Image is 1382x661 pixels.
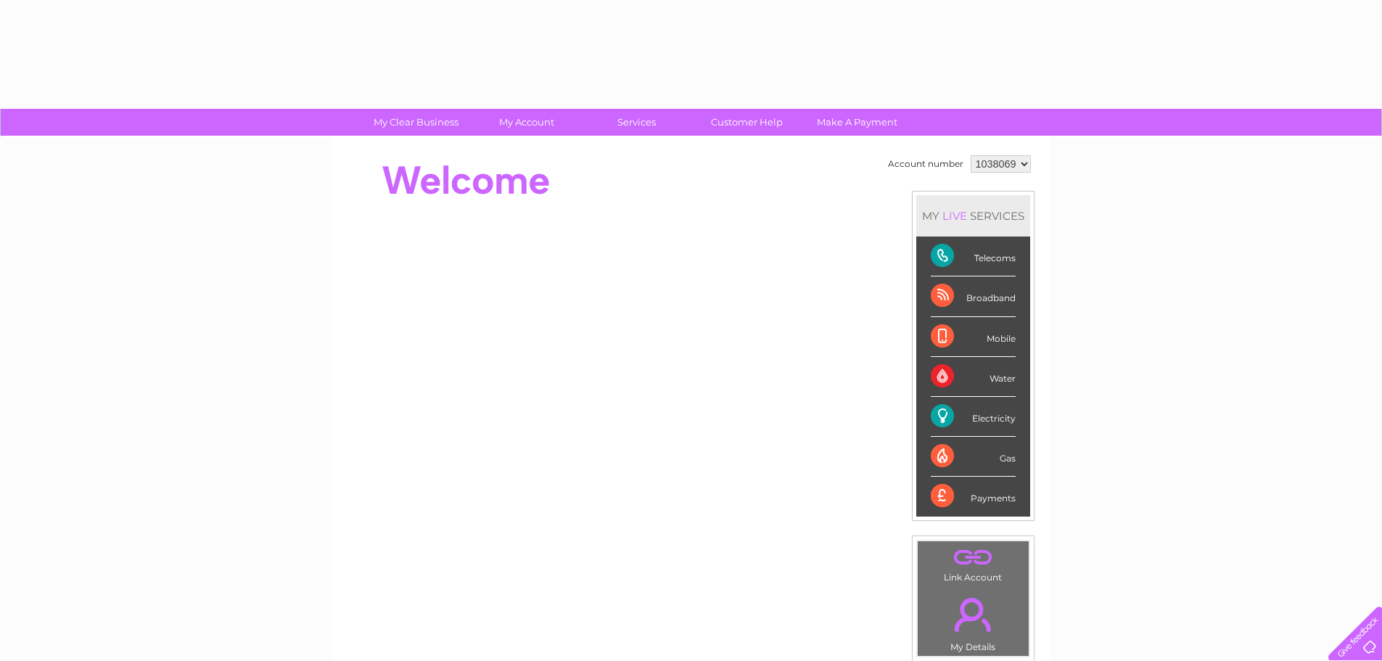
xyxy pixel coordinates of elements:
a: Customer Help [687,109,807,136]
a: My Account [466,109,586,136]
div: Gas [931,437,1016,477]
td: My Details [917,586,1029,657]
td: Link Account [917,541,1029,586]
a: My Clear Business [356,109,476,136]
a: . [921,589,1025,640]
td: Account number [884,152,967,176]
a: Services [577,109,696,136]
div: MY SERVICES [916,195,1030,237]
div: Broadband [931,276,1016,316]
div: LIVE [939,209,970,223]
a: . [921,545,1025,570]
div: Payments [931,477,1016,516]
div: Mobile [931,317,1016,357]
div: Electricity [931,397,1016,437]
div: Water [931,357,1016,397]
a: Make A Payment [797,109,917,136]
div: Telecoms [931,237,1016,276]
